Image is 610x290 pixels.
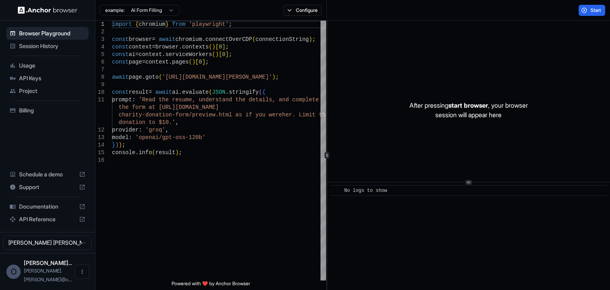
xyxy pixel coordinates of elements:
span: 'groq' [145,127,165,133]
span: contexts [182,44,208,50]
div: Session History [6,40,89,52]
span: ; [229,51,232,58]
span: connectOverCDP [205,36,252,43]
span: { [262,89,265,95]
span: from [172,21,185,27]
span: example: [105,7,125,14]
span: const [112,51,129,58]
span: const [112,89,129,95]
span: Usage [19,62,85,70]
span: await [159,36,176,43]
span: . [169,59,172,65]
span: context [129,44,152,50]
span: ) [215,51,218,58]
span: info [139,149,152,156]
span: await [112,74,129,80]
span: . [179,44,182,50]
div: Billing [6,104,89,117]
span: Schedule a demo [19,170,76,178]
p: After pressing , your browser session will appear here [409,101,528,120]
span: ; [205,59,208,65]
span: } [112,142,115,148]
span: import [112,21,132,27]
span: . [162,51,165,58]
span: ; [122,142,125,148]
span: serviceWorkers [165,51,212,58]
div: 6 [95,58,104,66]
span: ; [276,74,279,80]
span: 0 [222,51,225,58]
span: ( [259,89,262,95]
span: chromium [176,36,202,43]
span: ) [272,74,275,80]
span: No logs to show [344,188,387,193]
span: ) [119,142,122,148]
span: : [132,97,135,103]
span: Documentation [19,203,76,211]
span: Omar Fernando Bolaños Delgado [24,259,72,266]
span: . [135,149,139,156]
span: = [149,89,152,95]
div: API Keys [6,72,89,85]
span: ​ [334,187,338,195]
span: provider [112,127,139,133]
span: ( [209,44,212,50]
span: ] [226,51,229,58]
span: [ [195,59,199,65]
span: result [155,149,175,156]
span: { [135,21,139,27]
span: JSON [212,89,226,95]
span: connectionString [255,36,309,43]
span: ( [189,59,192,65]
span: the form at [URL][DOMAIN_NAME] [119,104,219,110]
span: const [112,36,129,43]
span: lete [305,97,319,103]
span: Support [19,183,76,191]
span: : [139,127,142,133]
span: 0 [219,44,222,50]
div: 13 [95,134,104,141]
div: Project [6,85,89,97]
span: Powered with ❤️ by Anchor Browser [172,280,250,290]
div: API Reference [6,213,89,226]
span: ) [192,59,195,65]
span: . [226,89,229,95]
div: O [6,265,21,279]
div: 1 [95,21,104,28]
span: , [176,119,179,126]
span: . [202,36,205,43]
span: omar.bolanos@cariai.com [24,268,72,282]
div: Support [6,181,89,193]
span: ] [202,59,205,65]
span: goto [145,74,159,80]
span: = [135,51,139,58]
div: 15 [95,149,104,157]
span: . [142,74,145,80]
span: = [152,36,155,43]
span: API Reference [19,215,76,223]
div: 4 [95,43,104,51]
span: , [165,127,168,133]
span: ai [172,89,179,95]
span: const [112,59,129,65]
span: ( [212,51,215,58]
span: ai [129,51,135,58]
div: Documentation [6,200,89,213]
button: Start [579,5,605,16]
span: [ [215,44,218,50]
span: start browser [448,101,488,109]
span: '[URL][DOMAIN_NAME][PERSON_NAME]' [162,74,272,80]
span: ; [179,149,182,156]
span: ; [226,44,229,50]
span: model [112,134,129,141]
div: 3 [95,36,104,43]
div: 2 [95,28,104,36]
span: context [139,51,162,58]
span: Browser Playground [19,29,85,37]
span: 'Read the resume, understand the details, and comp [139,97,305,103]
button: Configure [284,5,322,16]
span: page [129,74,142,80]
span: 0 [199,59,202,65]
span: 'playwright' [189,21,229,27]
div: 8 [95,73,104,81]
